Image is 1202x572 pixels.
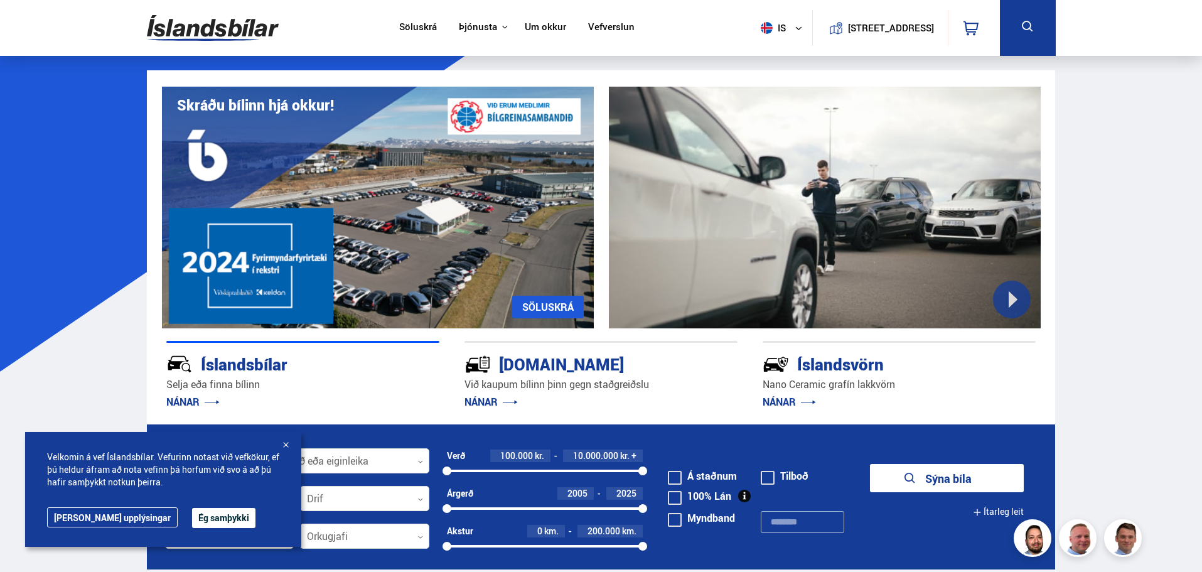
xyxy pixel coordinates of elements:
a: Vefverslun [588,21,635,35]
span: 0 [537,525,542,537]
div: [DOMAIN_NAME] [464,352,693,374]
a: [STREET_ADDRESS] [819,10,941,46]
span: + [631,451,636,461]
img: tr5P-W3DuiFaO7aO.svg [464,351,491,377]
img: G0Ugv5HjCgRt.svg [147,8,279,48]
img: siFngHWaQ9KaOqBr.png [1061,521,1098,559]
span: kr. [620,451,630,461]
span: 200.000 [588,525,620,537]
span: km. [622,526,636,536]
button: Sýna bíla [870,464,1024,492]
span: km. [544,526,559,536]
span: Velkomin á vef Íslandsbílar. Vefurinn notast við vefkökur, ef þú heldur áfram að nota vefinn þá h... [47,451,279,488]
button: Ítarleg leit [973,498,1024,526]
span: 100.000 [500,450,533,461]
span: 2025 [616,487,636,499]
label: Tilboð [761,471,808,481]
p: Nano Ceramic grafín lakkvörn [763,377,1036,392]
label: Á staðnum [668,471,737,481]
div: Íslandsbílar [166,352,395,374]
div: Árgerð [447,488,473,499]
label: 100% Lán [668,491,731,501]
span: 10.000.000 [573,450,618,461]
img: nhp88E3Fdnt1Opn2.png [1016,521,1053,559]
img: eKx6w-_Home_640_.png [162,87,594,328]
label: Myndband [668,513,735,523]
img: JRvxyua_JYH6wB4c.svg [166,351,193,377]
div: Akstur [447,526,473,536]
span: is [756,22,787,34]
a: Um okkur [525,21,566,35]
span: kr. [535,451,544,461]
button: [STREET_ADDRESS] [853,23,930,33]
a: NÁNAR [763,395,816,409]
a: NÁNAR [464,395,518,409]
div: Verð [447,451,465,461]
a: SÖLUSKRÁ [512,296,584,318]
a: NÁNAR [166,395,220,409]
p: Selja eða finna bílinn [166,377,439,392]
h1: Skráðu bílinn hjá okkur! [177,97,334,114]
span: 2005 [567,487,588,499]
a: Söluskrá [399,21,437,35]
button: is [756,9,812,46]
img: svg+xml;base64,PHN2ZyB4bWxucz0iaHR0cDovL3d3dy53My5vcmcvMjAwMC9zdmciIHdpZHRoPSI1MTIiIGhlaWdodD0iNT... [761,22,773,34]
a: [PERSON_NAME] upplýsingar [47,507,178,527]
img: FbJEzSuNWCJXmdc-.webp [1106,521,1144,559]
button: Ég samþykki [192,508,255,528]
div: Íslandsvörn [763,352,991,374]
img: -Svtn6bYgwAsiwNX.svg [763,351,789,377]
p: Við kaupum bílinn þinn gegn staðgreiðslu [464,377,738,392]
button: Þjónusta [459,21,497,33]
